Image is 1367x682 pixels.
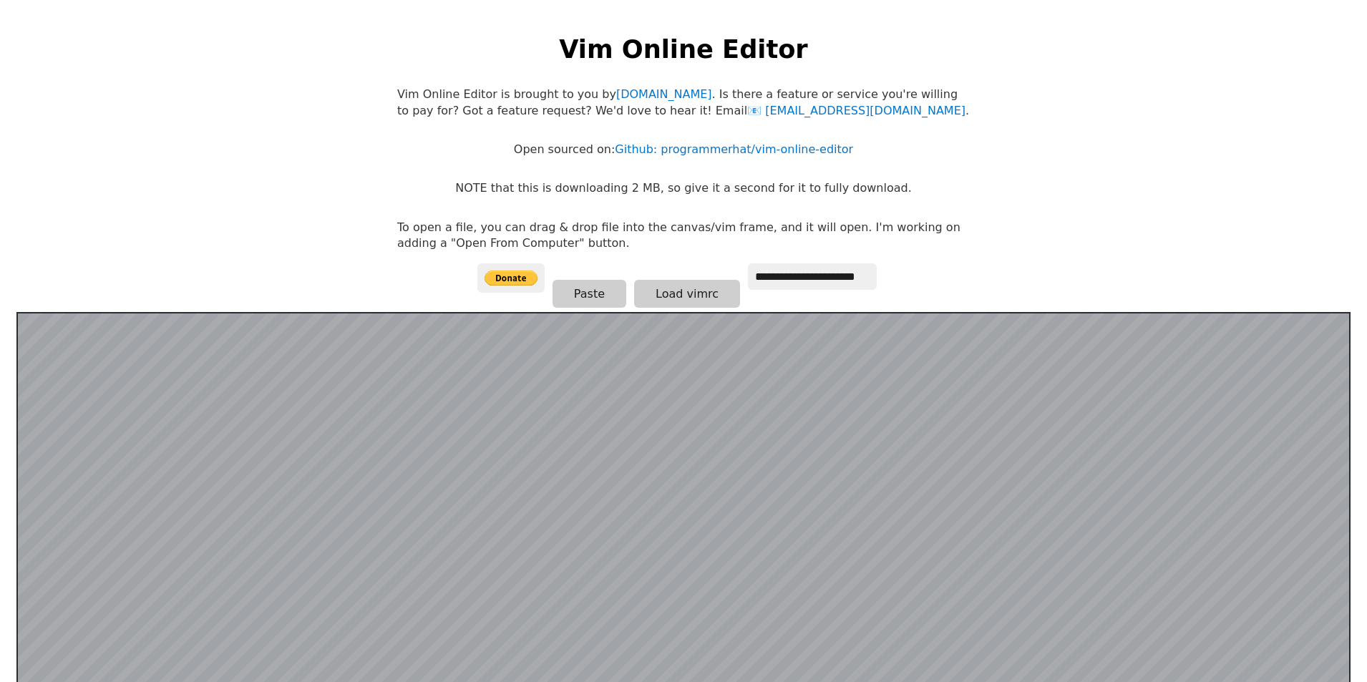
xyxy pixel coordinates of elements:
[559,31,807,67] h1: Vim Online Editor
[514,142,853,157] p: Open sourced on:
[397,220,970,252] p: To open a file, you can drag & drop file into the canvas/vim frame, and it will open. I'm working...
[747,104,965,117] a: [EMAIL_ADDRESS][DOMAIN_NAME]
[455,180,911,196] p: NOTE that this is downloading 2 MB, so give it a second for it to fully download.
[553,280,626,308] button: Paste
[616,87,712,101] a: [DOMAIN_NAME]
[397,87,970,119] p: Vim Online Editor is brought to you by . Is there a feature or service you're willing to pay for?...
[615,142,853,156] a: Github: programmerhat/vim-online-editor
[634,280,740,308] button: Load vimrc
